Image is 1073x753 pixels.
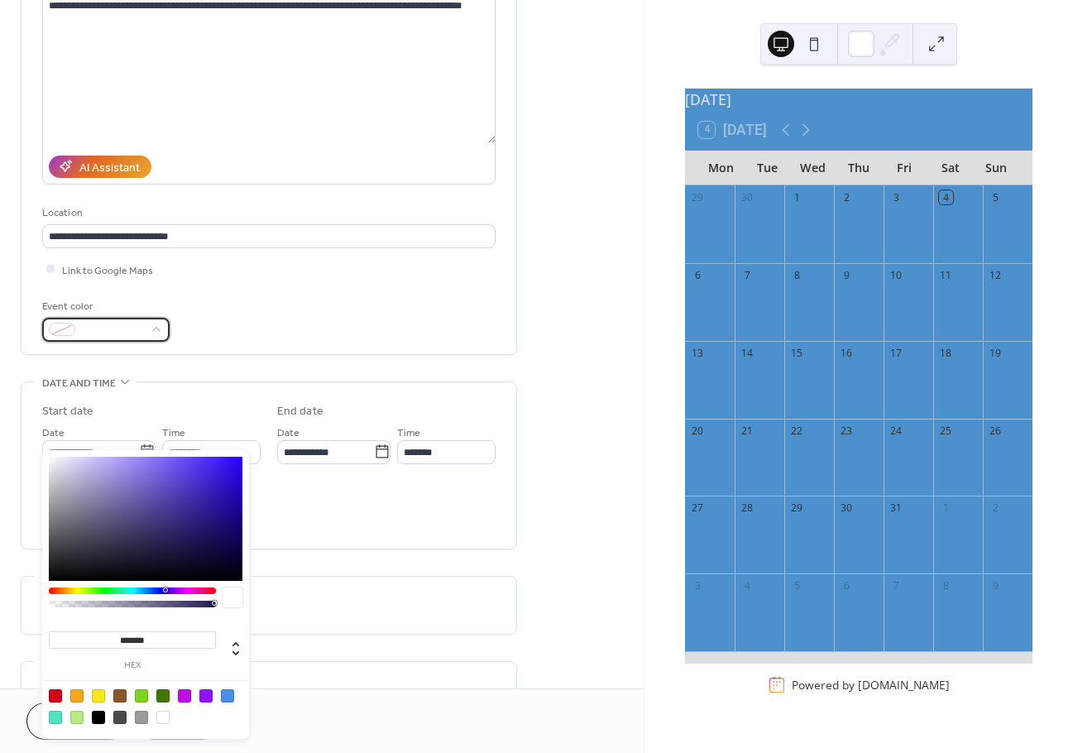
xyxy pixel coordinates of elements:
button: AI Assistant [49,156,151,178]
div: 18 [939,346,953,360]
div: 26 [989,424,1003,438]
div: #F8E71C [92,689,105,703]
div: 29 [691,190,705,204]
div: #417505 [156,689,170,703]
div: 21 [740,424,754,438]
div: #50E3C2 [49,711,62,724]
div: 3 [691,579,705,593]
div: #4A4A4A [113,711,127,724]
div: #7ED321 [135,689,148,703]
div: 1 [939,501,953,516]
div: Location [42,204,492,222]
div: 15 [790,346,804,360]
div: 22 [790,424,804,438]
div: #FFFFFF [156,711,170,724]
div: Fri [882,151,927,185]
div: 16 [840,346,854,360]
div: 27 [691,501,705,516]
div: 5 [790,579,804,593]
div: 3 [889,190,903,204]
div: 10 [889,268,903,282]
a: [DOMAIN_NAME] [858,677,950,693]
div: 2 [989,501,1003,516]
div: 29 [790,501,804,516]
div: #F5A623 [70,689,84,703]
label: hex [49,661,216,670]
button: Cancel [26,703,128,740]
div: Sun [974,151,1019,185]
div: 7 [889,579,903,593]
div: #8B572A [113,689,127,703]
div: 17 [889,346,903,360]
div: #9013FE [199,689,213,703]
div: 6 [691,268,705,282]
div: Powered by [792,677,950,693]
div: 9 [989,579,1003,593]
div: 7 [740,268,754,282]
div: 14 [740,346,754,360]
div: #D0021B [49,689,62,703]
div: AI Assistant [79,159,140,176]
div: End date [277,403,323,420]
span: Date [42,424,65,441]
div: 4 [740,579,754,593]
div: 19 [989,346,1003,360]
span: Date [277,424,299,441]
div: Tue [745,151,790,185]
span: Time [397,424,420,441]
div: 13 [691,346,705,360]
div: 5 [989,190,1003,204]
div: Thu [836,151,881,185]
div: 30 [740,190,754,204]
div: 8 [790,268,804,282]
div: 30 [840,501,854,516]
div: [DATE] [685,89,1032,110]
div: 25 [939,424,953,438]
div: #B8E986 [70,711,84,724]
span: Date and time [42,375,116,392]
div: 6 [840,579,854,593]
div: 8 [939,579,953,593]
div: 9 [840,268,854,282]
div: 2 [840,190,854,204]
div: 1 [790,190,804,204]
div: Wed [790,151,836,185]
div: 20 [691,424,705,438]
div: 11 [939,268,953,282]
div: Sat [927,151,973,185]
div: 23 [840,424,854,438]
div: #BD10E0 [178,689,191,703]
span: Time [162,424,185,441]
div: 4 [939,190,953,204]
div: Start date [42,403,93,420]
div: 12 [989,268,1003,282]
div: 28 [740,501,754,516]
div: #9B9B9B [135,711,148,724]
div: #000000 [92,711,105,724]
div: 31 [889,501,903,516]
div: 24 [889,424,903,438]
div: Event color [42,298,166,315]
div: Mon [698,151,744,185]
div: #4A90E2 [221,689,234,703]
span: Link to Google Maps [62,261,153,279]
